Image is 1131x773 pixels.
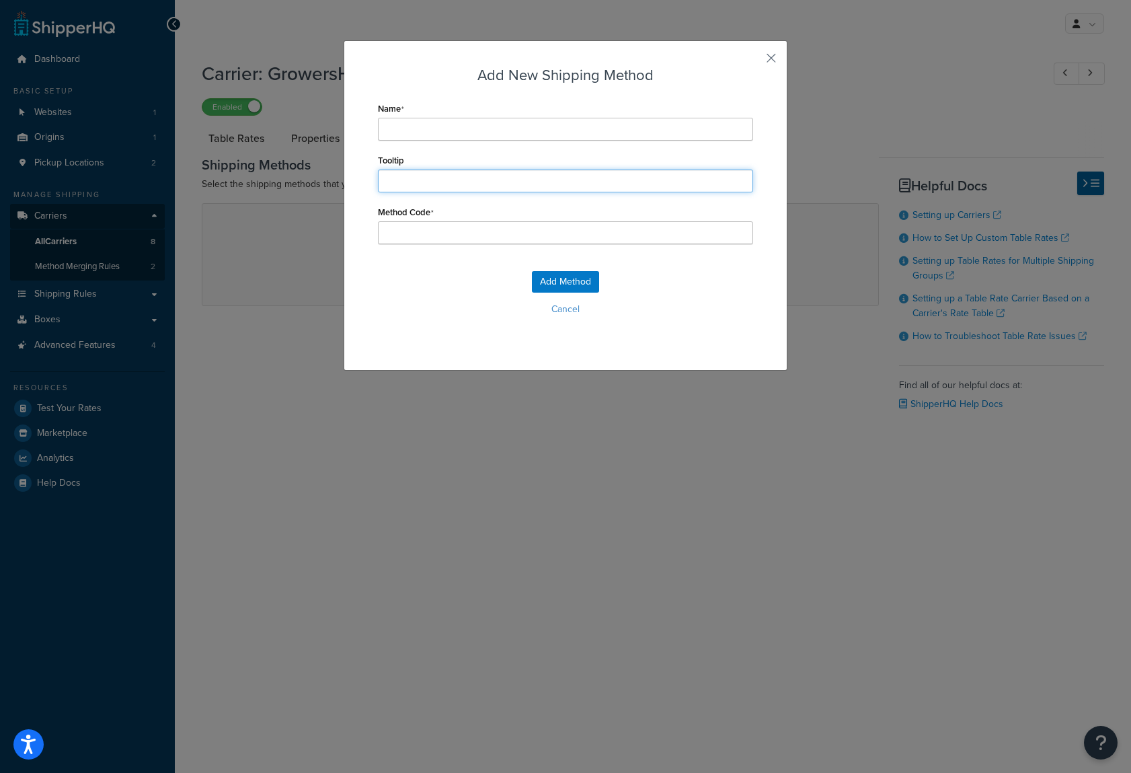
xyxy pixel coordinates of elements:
button: Cancel [378,299,753,320]
label: Method Code [378,207,434,218]
button: Add Method [532,271,599,293]
label: Name [378,104,404,114]
label: Tooltip [378,155,404,165]
h3: Add New Shipping Method [378,65,753,85]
